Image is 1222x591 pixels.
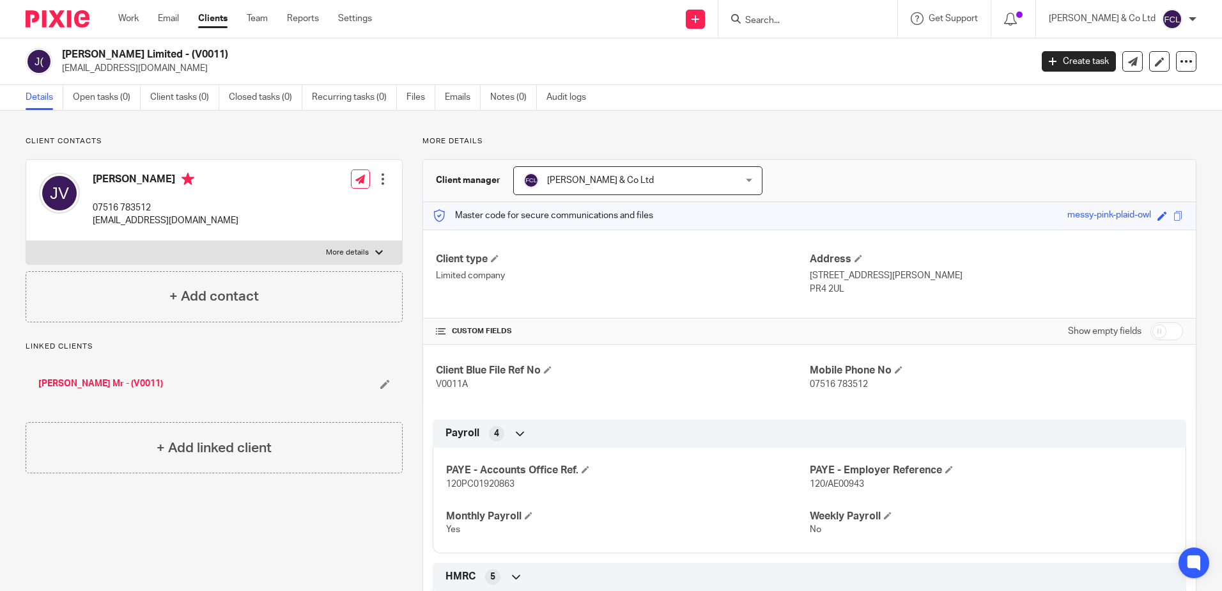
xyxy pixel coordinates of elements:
a: Files [406,85,435,110]
p: PR4 2UL [810,283,1183,295]
h4: PAYE - Employer Reference [810,464,1173,477]
a: Email [158,12,179,25]
a: Emails [445,85,481,110]
div: messy-pink-plaid-owl [1067,209,1151,223]
a: Clients [198,12,228,25]
a: Reports [287,12,319,25]
h4: + Add contact [169,287,259,306]
p: Limited company [436,269,809,282]
span: [PERSON_NAME] & Co Ltd [547,176,654,185]
h4: Client Blue File Ref No [436,364,809,377]
p: 07516 783512 [93,201,238,214]
a: Team [247,12,268,25]
h4: + Add linked client [157,438,272,458]
h4: PAYE - Accounts Office Ref. [446,464,809,477]
a: Work [118,12,139,25]
span: Yes [446,525,460,534]
p: Master code for secure communications and files [433,209,653,222]
img: svg%3E [1162,9,1182,29]
h4: CUSTOM FIELDS [436,326,809,336]
span: No [810,525,821,534]
span: HMRC [445,570,476,583]
i: Primary [182,173,194,185]
a: Details [26,85,63,110]
span: V0011A [436,380,468,389]
h4: [PERSON_NAME] [93,173,238,189]
p: Client contacts [26,136,403,146]
p: [STREET_ADDRESS][PERSON_NAME] [810,269,1183,282]
h4: Monthly Payroll [446,510,809,523]
h4: Client type [436,253,809,266]
span: 120PC01920863 [446,480,514,489]
p: [EMAIL_ADDRESS][DOMAIN_NAME] [93,214,238,227]
p: Linked clients [26,342,403,352]
img: svg%3E [39,173,80,214]
a: Create task [1042,51,1116,72]
h3: Client manager [436,174,500,187]
p: More details [422,136,1196,146]
input: Search [744,15,859,27]
p: [EMAIL_ADDRESS][DOMAIN_NAME] [62,62,1023,75]
a: Notes (0) [490,85,537,110]
a: [PERSON_NAME] Mr - (V0011) [38,377,163,390]
span: Payroll [445,427,479,440]
span: 4 [494,427,499,440]
span: Get Support [929,14,978,23]
a: Recurring tasks (0) [312,85,397,110]
p: [PERSON_NAME] & Co Ltd [1049,12,1156,25]
img: svg%3E [523,173,539,188]
a: Audit logs [546,85,596,110]
a: Open tasks (0) [73,85,141,110]
h4: Weekly Payroll [810,510,1173,523]
h4: Mobile Phone No [810,364,1183,377]
span: 5 [490,571,495,583]
span: 07516 783512 [810,380,868,389]
h2: [PERSON_NAME] Limited - (V0011) [62,48,830,61]
a: Client tasks (0) [150,85,219,110]
a: Closed tasks (0) [229,85,302,110]
a: Settings [338,12,372,25]
span: 120/AE00943 [810,480,864,489]
img: svg%3E [26,48,52,75]
label: Show empty fields [1068,325,1141,338]
img: Pixie [26,10,89,28]
p: More details [326,248,369,258]
h4: Address [810,253,1183,266]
